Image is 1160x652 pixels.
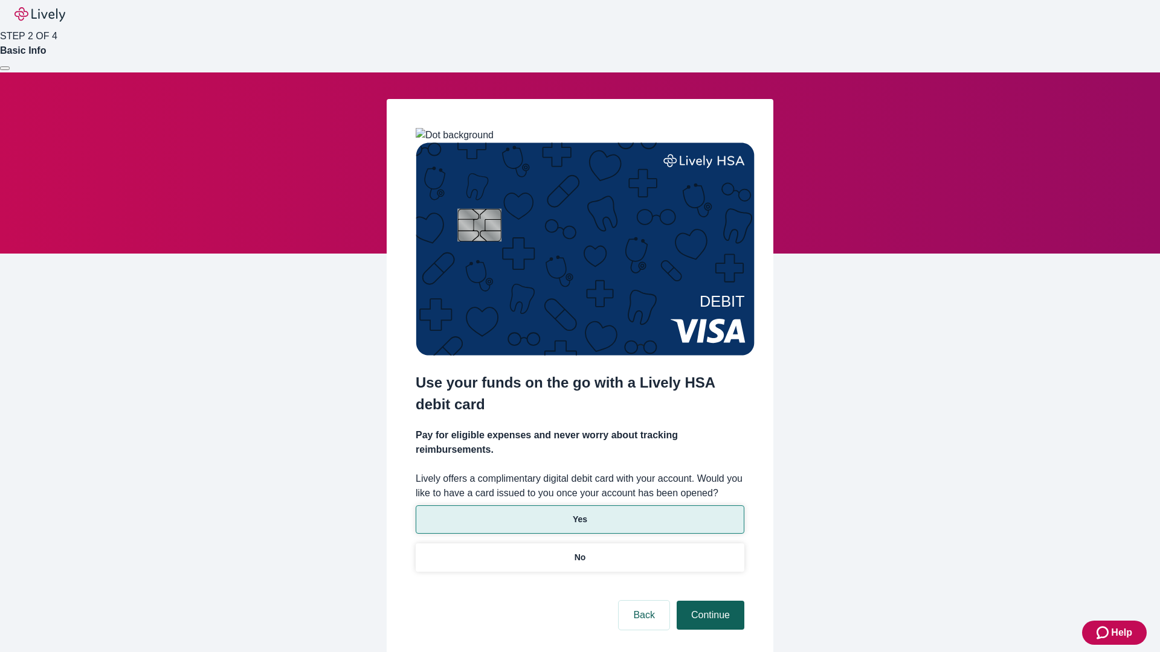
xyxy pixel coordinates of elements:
[416,543,744,572] button: No
[416,372,744,415] h2: Use your funds on the go with a Lively HSA debit card
[619,601,669,630] button: Back
[416,428,744,457] h4: Pay for eligible expenses and never worry about tracking reimbursements.
[416,142,755,356] img: Debit card
[1111,625,1132,640] span: Help
[14,7,65,22] img: Lively
[1097,625,1111,640] svg: Zendesk support icon
[1082,621,1147,645] button: Zendesk support iconHelp
[416,128,494,142] img: Dot background
[575,551,586,564] p: No
[416,505,744,534] button: Yes
[416,471,744,500] label: Lively offers a complimentary digital debit card with your account. Would you like to have a card...
[677,601,744,630] button: Continue
[573,513,587,526] p: Yes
